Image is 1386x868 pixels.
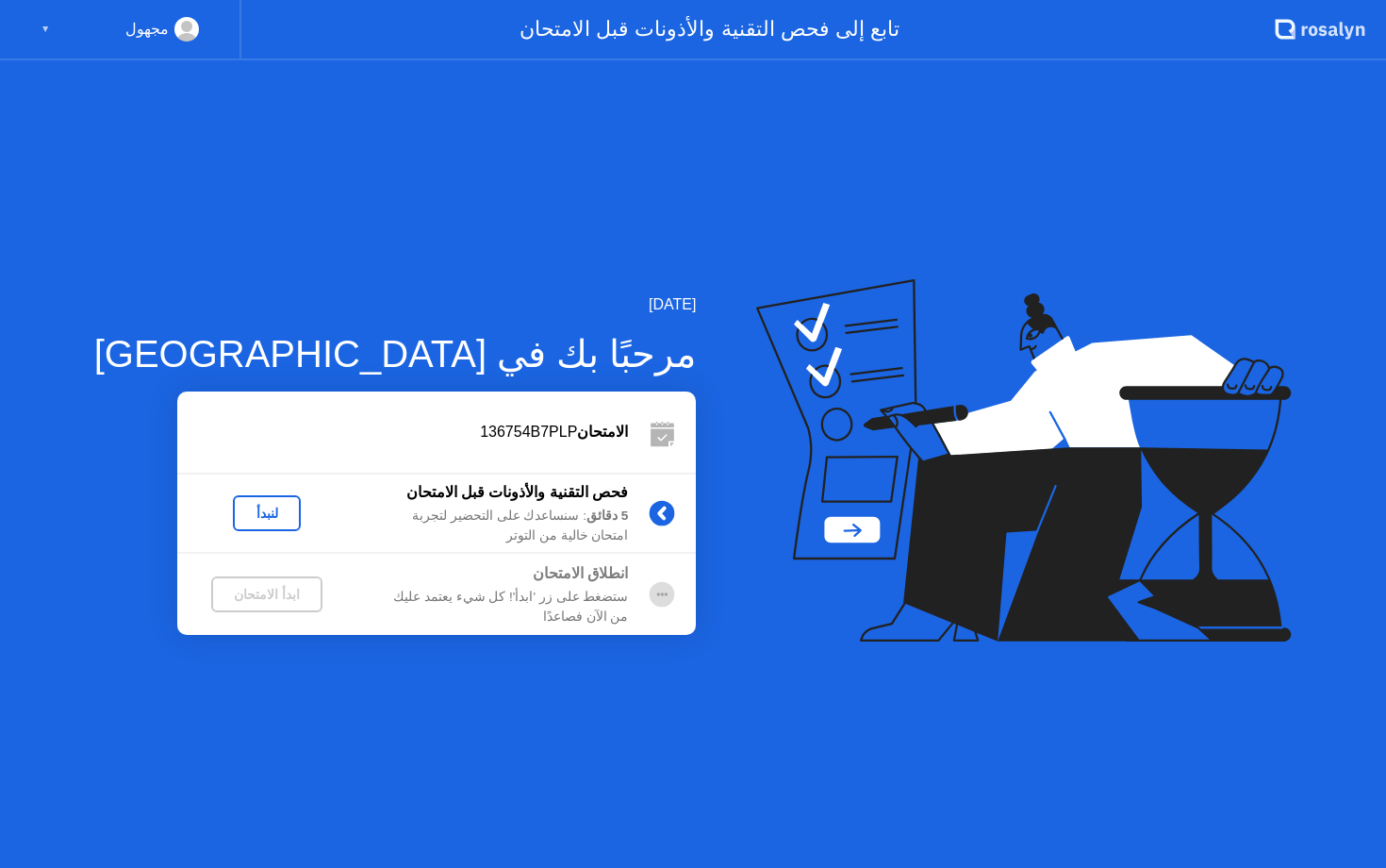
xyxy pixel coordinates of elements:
[356,588,628,626] div: ستضغط على زر 'ابدأ'! كل شيء يعتمد عليك من الآن فصاعدًا
[94,293,697,316] div: [DATE]
[41,17,50,42] div: ▼
[406,484,629,500] b: فحص التقنية والأذونات قبل الامتحان
[125,17,169,42] div: مجهول
[533,565,628,581] b: انطلاق الامتحان
[577,424,628,440] b: الامتحان
[177,421,628,443] div: 136754B7PLP
[233,495,301,531] button: لنبدأ
[211,576,322,612] button: ابدأ الامتحان
[219,587,315,602] div: ابدأ الامتحان
[94,325,697,382] div: مرحبًا بك في [GEOGRAPHIC_DATA]
[356,507,628,545] div: : سنساعدك على التحضير لتجربة امتحان خالية من التوتر
[240,506,293,521] div: لنبدأ
[586,509,628,523] b: 5 دقائق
